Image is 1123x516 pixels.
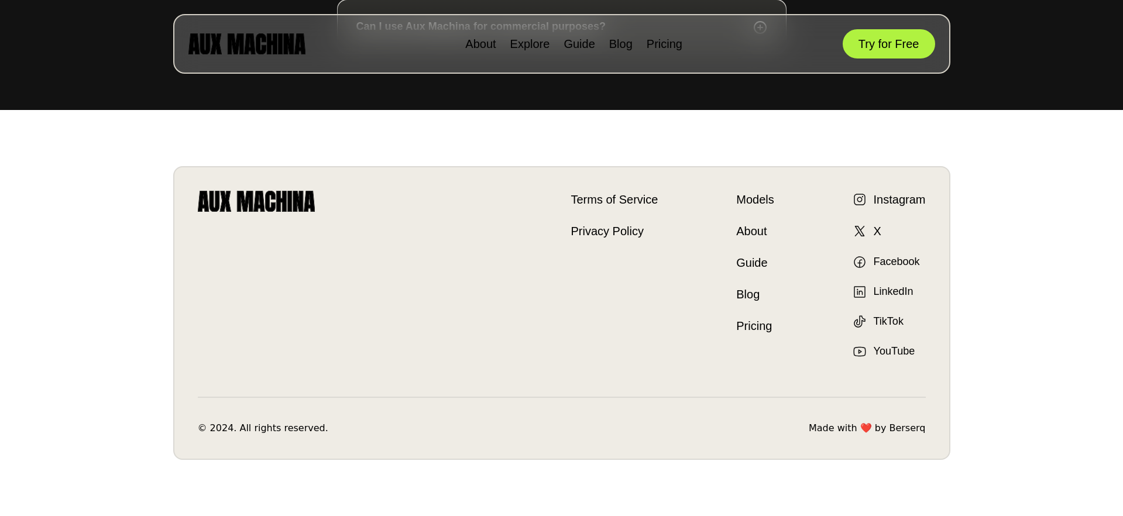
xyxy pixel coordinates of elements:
[736,254,774,271] a: Guide
[571,191,658,208] a: Terms of Service
[736,222,774,240] a: About
[609,37,633,50] a: Blog
[853,255,867,269] img: Facebook
[510,37,550,50] a: Explore
[465,37,496,50] a: About
[853,345,867,359] img: YouTube
[736,191,774,208] a: Models
[571,222,658,240] a: Privacy Policy
[736,317,774,335] a: Pricing
[198,421,328,435] p: © 2024. All rights reserved.
[853,254,920,270] a: Facebook
[853,284,913,300] a: LinkedIn
[809,421,926,435] p: Made with ❤️ by
[647,37,682,50] a: Pricing
[853,285,867,299] img: LinkedIn
[853,314,904,329] a: TikTok
[889,421,925,435] a: Berserq
[843,29,935,59] button: Try for Free
[188,33,305,54] img: AUX MACHINA
[853,315,867,329] img: TikTok
[736,285,774,303] a: Blog
[853,192,867,207] img: Instagram
[853,191,926,208] a: Instagram
[853,222,881,240] a: X
[564,37,595,50] a: Guide
[853,343,915,359] a: YouTube
[853,224,867,238] img: X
